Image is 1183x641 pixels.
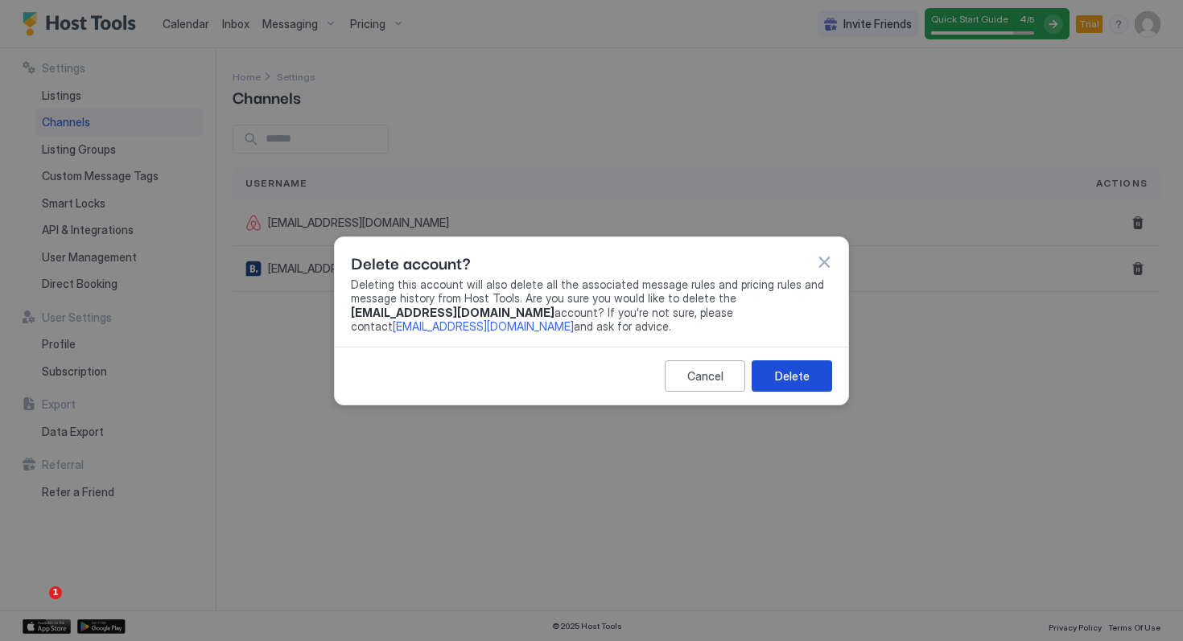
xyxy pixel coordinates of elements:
[775,368,810,384] div: Delete
[351,250,471,274] span: Delete account?
[393,319,574,333] a: [EMAIL_ADDRESS][DOMAIN_NAME]
[49,586,62,599] span: 1
[16,586,55,625] iframe: Intercom live chat
[752,360,832,392] button: Delete
[687,368,723,384] div: Cancel
[351,277,832,334] span: Deleting this account will also delete all the associated message rules and pricing rules and mes...
[665,360,745,392] button: Cancel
